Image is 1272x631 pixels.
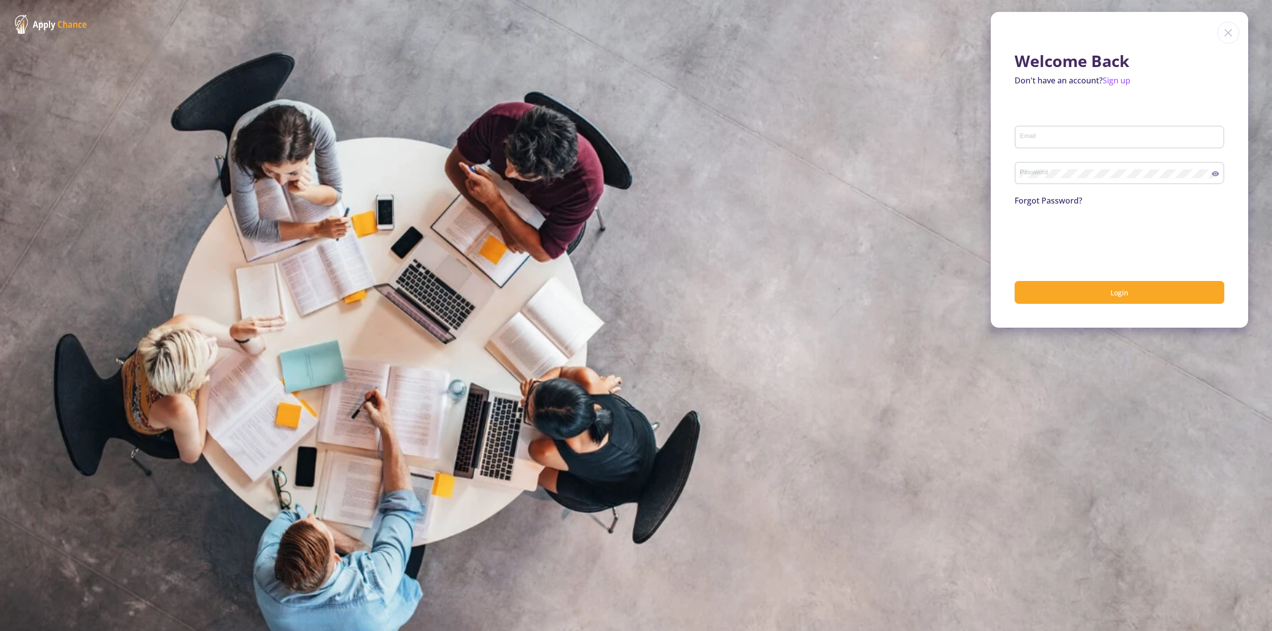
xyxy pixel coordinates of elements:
[15,15,87,34] img: ApplyChance Logo
[1015,218,1166,257] iframe: reCAPTCHA
[1103,75,1130,86] a: Sign up
[1015,52,1224,70] h1: Welcome Back
[1015,195,1082,206] a: Forgot Password?
[1015,281,1224,304] button: Login
[1217,22,1239,44] img: close icon
[1015,74,1224,86] p: Don't have an account?
[1111,288,1128,297] span: Login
